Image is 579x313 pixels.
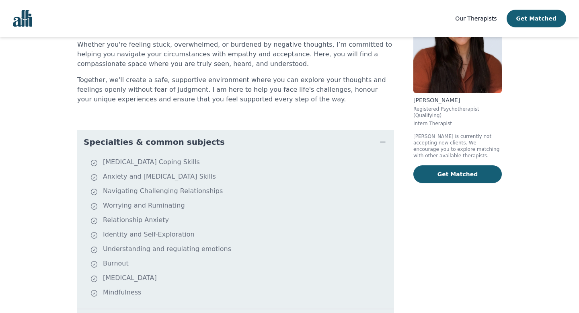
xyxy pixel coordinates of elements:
[413,106,502,119] p: Registered Psychotherapist (Qualifying)
[413,96,502,104] p: [PERSON_NAME]
[455,15,497,22] span: Our Therapists
[77,40,394,69] p: Whether you're feeling stuck, overwhelmed, or burdened by negative thoughts, I’m committed to hel...
[90,288,391,299] li: Mindfulness
[413,133,502,159] p: [PERSON_NAME] is currently not accepting new clients. We encourage you to explore matching with o...
[455,14,497,23] a: Our Therapists
[90,259,391,270] li: Burnout
[90,172,391,183] li: Anxiety and [MEDICAL_DATA] Skills
[84,136,225,148] span: Specialties & common subjects
[77,130,394,154] button: Specialties & common subjects
[90,157,391,169] li: [MEDICAL_DATA] Coping Skills
[90,201,391,212] li: Worrying and Ruminating
[413,120,502,127] p: Intern Therapist
[507,10,566,27] button: Get Matched
[90,273,391,284] li: [MEDICAL_DATA]
[13,10,32,27] img: alli logo
[413,165,502,183] button: Get Matched
[90,215,391,227] li: Relationship Anxiety
[90,244,391,255] li: Understanding and regulating emotions
[90,186,391,198] li: Navigating Challenging Relationships
[90,230,391,241] li: Identity and Self-Exploration
[77,75,394,104] p: Together, we'll create a safe, supportive environment where you can explore your thoughts and fee...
